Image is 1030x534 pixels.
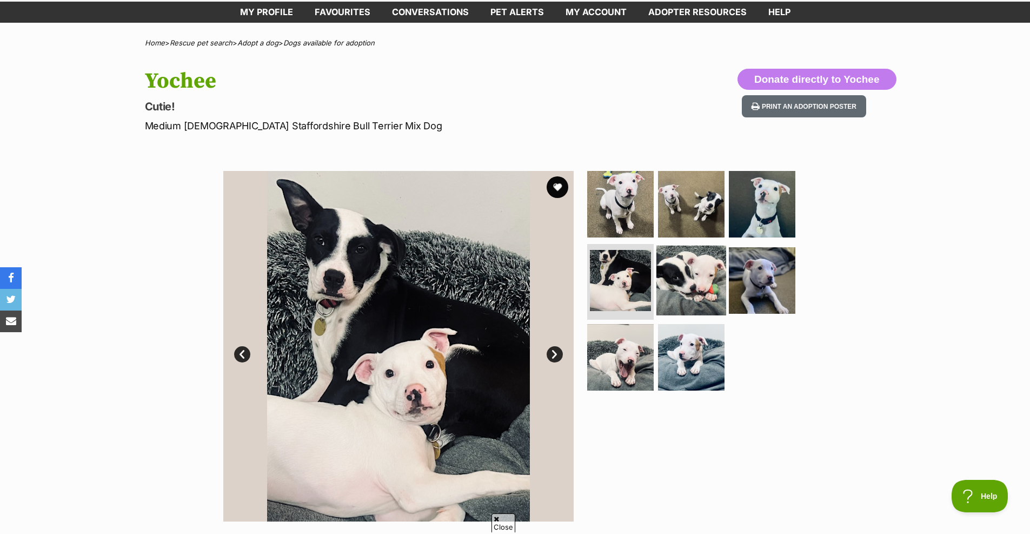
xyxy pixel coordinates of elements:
a: Prev [234,346,250,362]
img: Photo of Yochee [587,171,654,238]
a: My profile [229,2,304,23]
button: Donate directly to Yochee [737,69,896,90]
a: Home [145,38,165,47]
h1: Yochee [145,69,602,94]
a: Adopter resources [637,2,757,23]
a: Adopt a dog [237,38,278,47]
a: Pet alerts [480,2,555,23]
a: Dogs available for adoption [283,38,375,47]
span: Close [491,513,515,532]
a: My account [555,2,637,23]
p: Medium [DEMOGRAPHIC_DATA] Staffordshire Bull Terrier Mix Dog [145,118,602,133]
p: Cutie! [145,99,602,114]
img: Photo of Yochee [729,247,795,314]
a: Next [547,346,563,362]
button: Print an adoption poster [742,95,866,117]
img: Photo of Yochee [590,250,651,311]
img: Photo of Yochee [658,324,725,391]
img: Photo of Yochee [729,171,795,238]
img: Photo of Yochee [587,324,654,391]
iframe: Help Scout Beacon - Open [952,480,1008,512]
img: Photo of Yochee [656,246,726,315]
div: > > > [118,39,913,47]
button: favourite [547,176,568,198]
img: Photo of Yochee [223,171,574,522]
a: Rescue pet search [170,38,232,47]
img: Photo of Yochee [658,171,725,238]
a: Help [757,2,801,23]
a: conversations [381,2,480,23]
a: Favourites [304,2,381,23]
